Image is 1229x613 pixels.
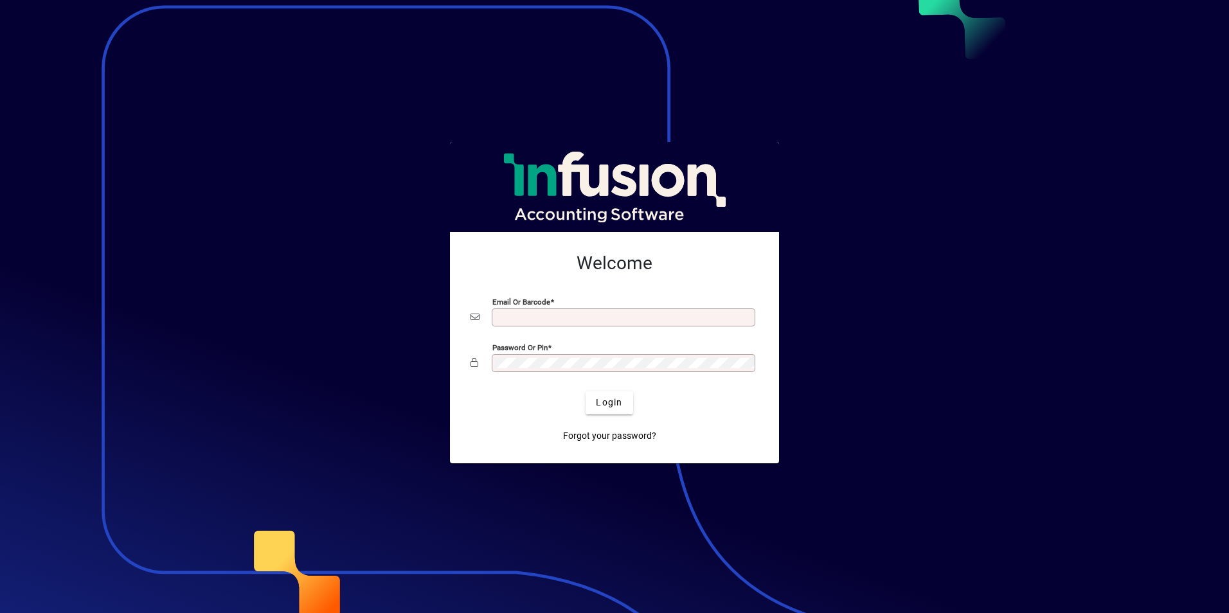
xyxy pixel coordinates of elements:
span: Login [596,396,622,409]
mat-label: Email or Barcode [492,297,550,306]
span: Forgot your password? [563,429,656,443]
h2: Welcome [471,253,758,274]
button: Login [586,391,632,414]
mat-label: Password or Pin [492,342,548,351]
a: Forgot your password? [558,425,661,448]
